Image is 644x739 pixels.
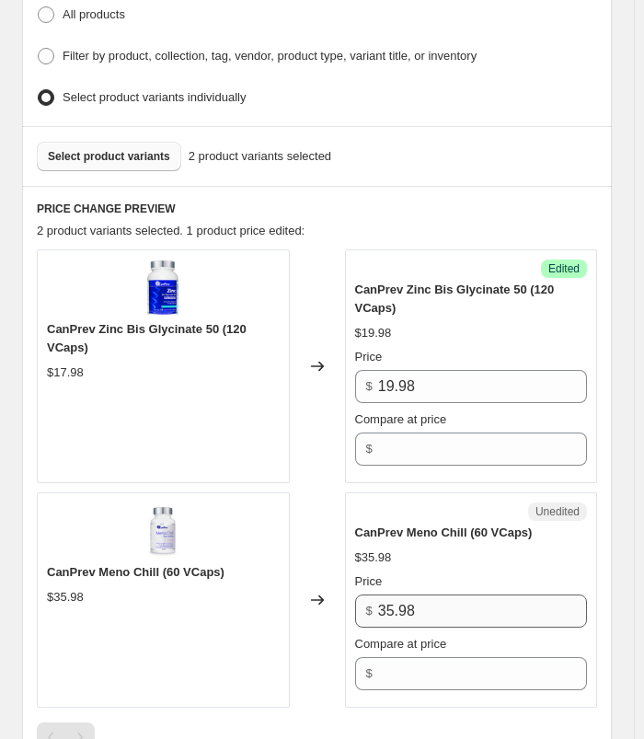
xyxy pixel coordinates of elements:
button: Select product variants [37,142,181,171]
span: Edited [548,261,580,276]
span: CanPrev Meno Chill (60 VCaps) [47,565,224,579]
span: $ [366,442,373,456]
div: $35.98 [47,588,84,606]
span: CanPrev Meno Chill (60 VCaps) [355,525,533,539]
span: CanPrev Zinc Bis Glycinate 50 (120 VCaps) [355,283,555,315]
span: Filter by product, collection, tag, vendor, product type, variant title, or inventory [63,49,477,63]
div: $19.98 [355,324,392,342]
span: Compare at price [355,412,447,426]
span: $ [366,379,373,393]
span: $ [366,604,373,618]
span: Select product variants individually [63,90,246,104]
img: MenoChill60vcaps_80x.png [135,502,190,558]
span: Compare at price [355,637,447,651]
span: CanPrev Zinc Bis Glycinate 50 (120 VCaps) [47,322,247,354]
span: All products [63,7,125,21]
h6: PRICE CHANGE PREVIEW [37,202,597,216]
span: Price [355,350,383,364]
span: Unedited [535,504,580,519]
div: $17.98 [47,364,84,382]
span: 2 product variants selected [189,147,331,166]
span: $ [366,666,373,680]
span: Select product variants [48,149,170,164]
span: 2 product variants selected. 1 product price edited: [37,224,305,237]
span: Price [355,574,383,588]
div: $35.98 [355,548,392,567]
img: Zinc-bisglycinate-50-ultra-strength__42359_80x.png [135,260,190,315]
